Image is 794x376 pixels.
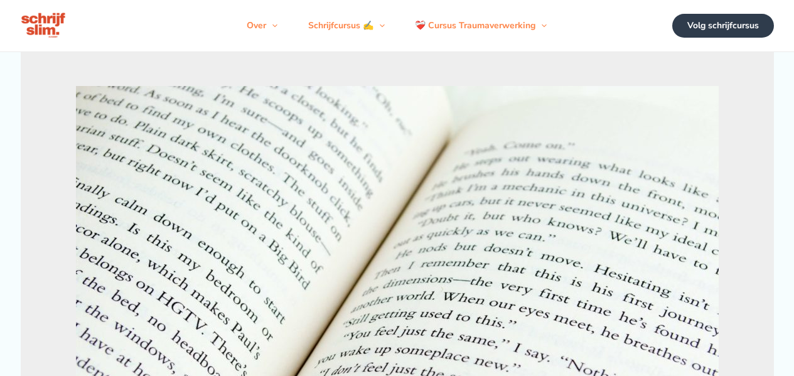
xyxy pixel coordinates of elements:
[266,7,277,45] span: Menu schakelen
[232,7,292,45] a: OverMenu schakelen
[672,14,774,38] a: Volg schrijfcursus
[232,7,562,45] nav: Navigatie op de site: Menu
[400,7,562,45] a: ❤️‍🩹 Cursus TraumaverwerkingMenu schakelen
[373,7,385,45] span: Menu schakelen
[21,11,67,40] img: schrijfcursus schrijfslim academy
[535,7,547,45] span: Menu schakelen
[293,7,400,45] a: Schrijfcursus ✍️Menu schakelen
